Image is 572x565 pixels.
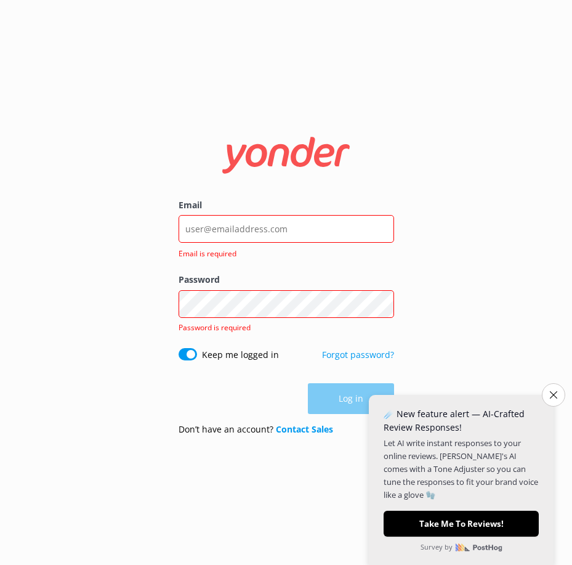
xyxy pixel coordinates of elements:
span: Email is required [179,248,387,259]
a: Forgot password? [322,349,394,360]
a: Contact Sales [276,423,333,435]
input: user@emailaddress.com [179,215,394,243]
label: Keep me logged in [202,348,279,362]
p: Don’t have an account? [179,423,333,436]
label: Password [179,273,394,287]
button: Show password [369,291,394,316]
label: Email [179,198,394,212]
span: Password is required [179,322,251,333]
